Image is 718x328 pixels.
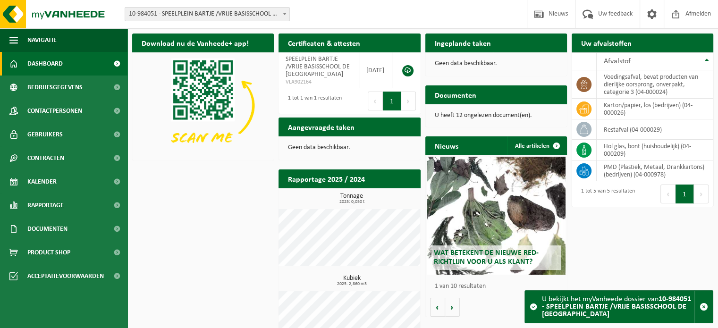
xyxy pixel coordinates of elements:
button: Previous [660,185,676,203]
span: 10-984051 - SPEELPLEIN BARTJE /VRIJE BASISSCHOOL DE KREEK - KIELDRECHT [125,7,290,21]
p: 1 van 10 resultaten [435,283,562,290]
button: Vorige [430,298,445,317]
img: Download de VHEPlus App [132,52,274,159]
span: Afvalstof [604,58,631,65]
p: U heeft 12 ongelezen document(en). [435,112,558,119]
span: Navigatie [27,28,57,52]
div: 1 tot 5 van 5 resultaten [576,184,635,204]
span: Kalender [27,170,57,193]
h2: Ingeplande taken [425,34,500,52]
td: restafval (04-000029) [597,119,713,140]
span: Gebruikers [27,123,63,146]
a: Bekijk rapportage [350,188,420,207]
p: Geen data beschikbaar. [288,144,411,151]
h2: Documenten [425,85,486,104]
a: Wat betekent de nieuwe RED-richtlijn voor u als klant? [427,157,566,275]
button: 1 [676,185,694,203]
p: Geen data beschikbaar. [435,60,558,67]
span: Bedrijfsgegevens [27,76,83,99]
div: 1 tot 1 van 1 resultaten [283,91,342,111]
button: Volgende [445,298,460,317]
a: Alle artikelen [507,136,566,155]
td: PMD (Plastiek, Metaal, Drankkartons) (bedrijven) (04-000978) [597,160,713,181]
span: 10-984051 - SPEELPLEIN BARTJE /VRIJE BASISSCHOOL DE KREEK - KIELDRECHT [125,8,289,21]
td: karton/papier, los (bedrijven) (04-000026) [597,99,713,119]
span: Contactpersonen [27,99,82,123]
span: Wat betekent de nieuwe RED-richtlijn voor u als klant? [434,249,539,266]
span: Contracten [27,146,64,170]
h2: Aangevraagde taken [279,118,364,136]
td: [DATE] [359,52,392,88]
span: 2025: 2,860 m3 [283,282,420,286]
h2: Nieuws [425,136,468,155]
button: Next [694,185,709,203]
div: U bekijkt het myVanheede dossier van [542,291,694,323]
button: Previous [368,92,383,110]
span: SPEELPLEIN BARTJE /VRIJE BASISSCHOOL DE [GEOGRAPHIC_DATA] [286,56,350,78]
strong: 10-984051 - SPEELPLEIN BARTJE /VRIJE BASISSCHOOL DE [GEOGRAPHIC_DATA] [542,295,691,318]
h3: Kubiek [283,275,420,286]
td: hol glas, bont (huishoudelijk) (04-000209) [597,140,713,160]
span: Rapportage [27,193,64,217]
h3: Tonnage [283,193,420,204]
span: Dashboard [27,52,63,76]
span: Product Shop [27,241,70,264]
h2: Certificaten & attesten [279,34,370,52]
h2: Rapportage 2025 / 2024 [279,169,374,188]
span: Documenten [27,217,68,241]
span: VLA902164 [286,78,352,86]
button: Next [401,92,416,110]
td: voedingsafval, bevat producten van dierlijke oorsprong, onverpakt, categorie 3 (04-000024) [597,70,713,99]
h2: Uw afvalstoffen [572,34,641,52]
h2: Download nu de Vanheede+ app! [132,34,258,52]
span: 2025: 0,050 t [283,200,420,204]
span: Acceptatievoorwaarden [27,264,104,288]
button: 1 [383,92,401,110]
